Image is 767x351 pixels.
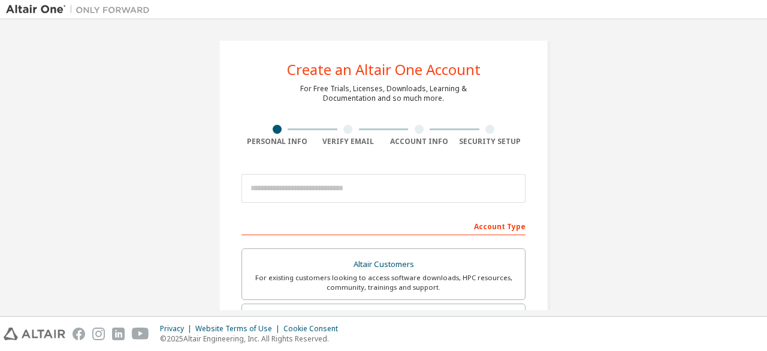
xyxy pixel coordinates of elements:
div: Website Terms of Use [195,324,283,334]
div: Account Type [241,216,526,235]
img: Altair One [6,4,156,16]
img: linkedin.svg [112,328,125,340]
p: © 2025 Altair Engineering, Inc. All Rights Reserved. [160,334,345,344]
img: facebook.svg [73,328,85,340]
img: instagram.svg [92,328,105,340]
div: For Free Trials, Licenses, Downloads, Learning & Documentation and so much more. [300,84,467,103]
div: Privacy [160,324,195,334]
div: Create an Altair One Account [287,62,481,77]
div: Verify Email [313,137,384,146]
div: Account Info [383,137,455,146]
div: Cookie Consent [283,324,345,334]
img: youtube.svg [132,328,149,340]
div: Security Setup [455,137,526,146]
div: Personal Info [241,137,313,146]
img: altair_logo.svg [4,328,65,340]
div: Altair Customers [249,256,518,273]
div: For existing customers looking to access software downloads, HPC resources, community, trainings ... [249,273,518,292]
